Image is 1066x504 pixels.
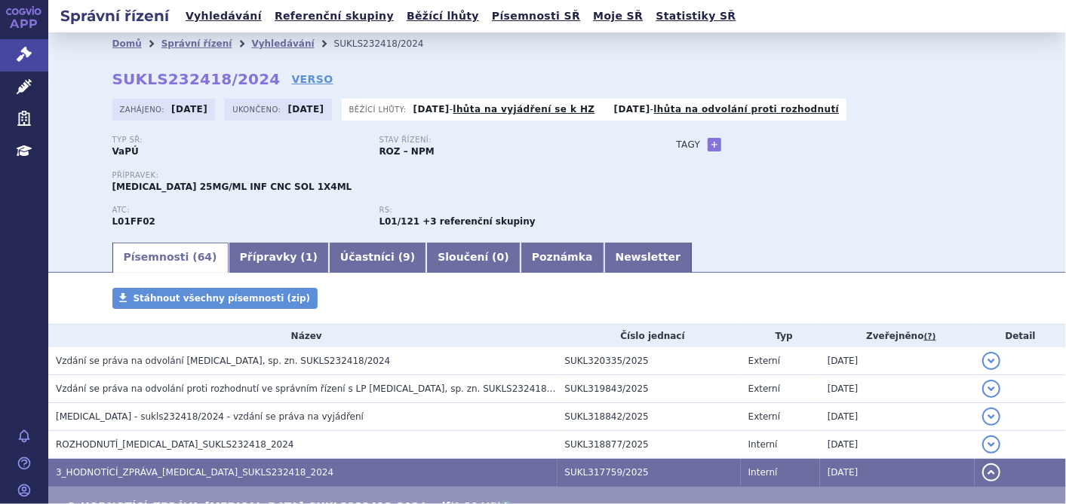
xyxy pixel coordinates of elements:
[112,70,281,88] strong: SUKLS232418/2024
[748,439,778,450] span: Interní
[112,171,647,180] p: Přípravek:
[413,103,595,115] p: -
[329,243,426,273] a: Účastníci (9)
[558,459,741,487] td: SUKL317759/2025
[820,431,975,459] td: [DATE]
[379,206,631,215] p: RS:
[413,104,450,115] strong: [DATE]
[453,104,595,115] a: lhůta na vyjádření se k HZ
[748,411,780,422] span: Externí
[748,383,780,394] span: Externí
[487,6,585,26] a: Písemnosti SŘ
[379,146,435,157] strong: ROZ – NPM
[181,6,266,26] a: Vyhledávání
[677,136,701,154] h3: Tagy
[120,103,167,115] span: Zahájeno:
[497,251,505,263] span: 0
[56,383,573,394] span: Vzdání se práva na odvolání proti rozhodnutí ve správním řízení s LP Keytruda, sp. zn. SUKLS23241...
[422,216,535,227] strong: +3 referenční skupiny
[112,206,364,215] p: ATC:
[558,431,741,459] td: SUKL318877/2025
[251,38,314,49] a: Vyhledávání
[112,136,364,145] p: Typ SŘ:
[748,467,778,478] span: Interní
[604,243,693,273] a: Newsletter
[402,6,484,26] a: Běžící lhůty
[426,243,520,273] a: Sloučení (0)
[614,104,650,115] strong: [DATE]
[56,439,294,450] span: ROZHODNUTÍ_KEYTRUDA_SUKLS232418_2024
[112,288,318,309] a: Stáhnout všechny písemnosti (zip)
[306,251,313,263] span: 1
[229,243,329,273] a: Přípravky (1)
[521,243,604,273] a: Poznámka
[982,435,1000,454] button: detail
[171,104,207,115] strong: [DATE]
[748,356,780,366] span: Externí
[741,325,820,347] th: Typ
[270,6,398,26] a: Referenční skupiny
[161,38,232,49] a: Správní řízení
[558,403,741,431] td: SUKL318842/2025
[558,375,741,403] td: SUKL319843/2025
[379,136,631,145] p: Stav řízení:
[820,325,975,347] th: Zveřejněno
[558,325,741,347] th: Číslo jednací
[112,146,139,157] strong: VaPÚ
[982,352,1000,370] button: detail
[56,467,333,478] span: 3_HODNOTÍCÍ_ZPRÁVA_KEYTRUDA_SUKLS232418_2024
[975,325,1066,347] th: Detail
[924,331,936,342] abbr: (?)
[820,403,975,431] td: [DATE]
[291,72,333,87] a: VERSO
[349,103,410,115] span: Běžící lhůty:
[820,375,975,403] td: [DATE]
[982,463,1000,481] button: detail
[403,251,410,263] span: 9
[558,347,741,375] td: SUKL320335/2025
[708,138,721,151] a: +
[56,411,364,422] span: KEYTRUDA - sukls232418/2024 - vzdání se práva na vyjádření
[48,325,558,347] th: Název
[588,6,647,26] a: Moje SŘ
[112,216,155,227] strong: PEMBROLIZUMAB
[654,104,840,115] a: lhůta na odvolání proti rozhodnutí
[982,380,1000,398] button: detail
[56,356,390,366] span: Vzdání se práva na odvolání KEYTRUDA, sp. zn. SUKLS232418/2024
[198,251,212,263] span: 64
[614,103,840,115] p: -
[112,38,142,49] a: Domů
[651,6,740,26] a: Statistiky SŘ
[820,459,975,487] td: [DATE]
[334,32,444,55] li: SUKLS232418/2024
[134,293,311,304] span: Stáhnout všechny písemnosti (zip)
[48,5,181,26] h2: Správní řízení
[112,182,352,192] span: [MEDICAL_DATA] 25MG/ML INF CNC SOL 1X4ML
[287,104,324,115] strong: [DATE]
[379,216,420,227] strong: pembrolizumab
[112,243,229,273] a: Písemnosti (64)
[820,347,975,375] td: [DATE]
[982,408,1000,426] button: detail
[232,103,284,115] span: Ukončeno:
